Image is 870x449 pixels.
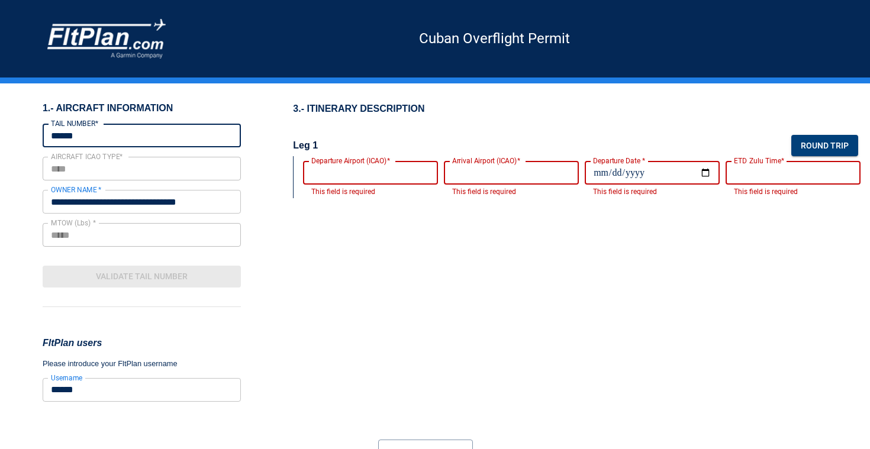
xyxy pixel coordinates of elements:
[43,358,241,370] p: Please introduce your FltPlan username
[452,186,571,198] p: This field is required
[452,156,520,166] label: Arrival Airport (ICAO)*
[734,186,852,198] p: This field is required
[293,102,870,115] h1: 3.- ITINERARY DESCRIPTION
[51,185,102,195] label: OWNER NAME *
[166,38,823,39] h5: Cuban Overflight Permit
[43,102,241,114] h6: 1.- AIRCRAFT INFORMATION
[47,19,166,59] img: COMPANY LOGO
[51,373,82,383] label: Username
[593,186,711,198] p: This field is required
[311,156,390,166] label: Departure Airport (ICAO)*
[51,151,123,161] label: AIRCRAFT ICAO TYPE*
[734,156,784,166] label: ETD Zulu Time*
[311,186,430,198] p: This field is required
[293,139,318,152] h2: Leg 1
[593,156,645,166] label: Departure Date *
[43,335,241,351] h3: FltPlan users
[791,135,858,157] button: Round trip
[51,118,98,128] label: TAIL NUMBER*
[51,218,96,228] label: MTOW (Lbs) *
